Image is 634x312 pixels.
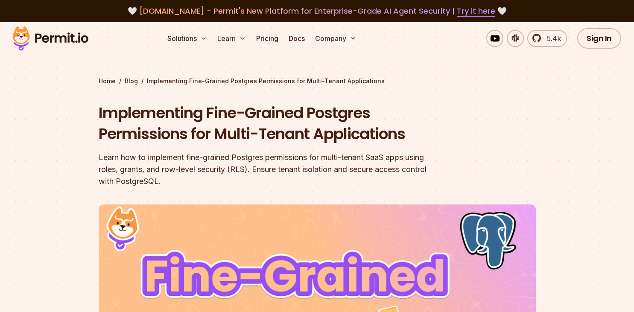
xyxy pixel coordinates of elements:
[164,30,210,47] button: Solutions
[457,6,495,17] a: Try it here
[99,77,116,85] a: Home
[9,24,92,53] img: Permit logo
[253,30,282,47] a: Pricing
[125,77,138,85] a: Blog
[527,30,567,47] a: 5.4k
[577,28,621,49] a: Sign In
[285,30,308,47] a: Docs
[312,30,360,47] button: Company
[214,30,249,47] button: Learn
[139,6,495,16] span: [DOMAIN_NAME] - Permit's New Platform for Enterprise-Grade AI Agent Security |
[99,102,427,145] h1: Implementing Fine-Grained Postgres Permissions for Multi-Tenant Applications
[99,77,536,85] div: / /
[542,33,561,44] span: 5.4k
[99,152,427,187] div: Learn how to implement fine-grained Postgres permissions for multi-tenant SaaS apps using roles, ...
[20,5,614,17] div: 🤍 🤍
